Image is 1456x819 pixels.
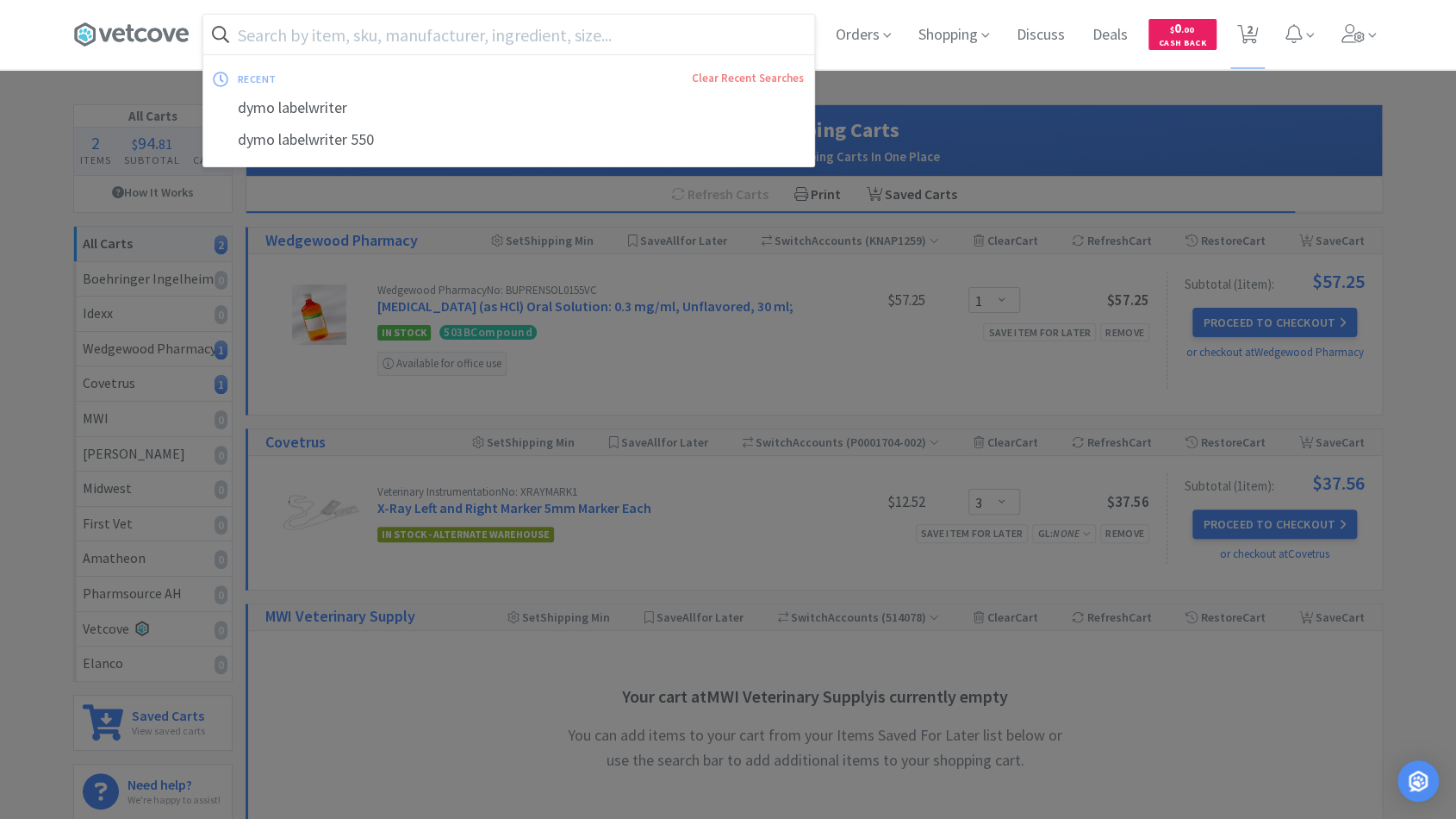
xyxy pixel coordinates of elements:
[1086,28,1135,43] a: Deals
[203,124,814,156] div: dymo labelwriter 550
[1181,24,1194,35] span: . 00
[1159,39,1206,50] span: Cash Back
[203,92,814,124] div: dymo labelwriter
[1010,28,1072,43] a: Discuss
[692,71,804,85] a: Clear Recent Searches
[1397,760,1439,802] div: Open Intercom Messenger
[1170,24,1174,35] span: $
[203,15,814,54] input: Search by item, sku, manufacturer, ingredient, size...
[1230,29,1266,45] a: 2
[238,66,484,92] div: recent
[1170,20,1194,36] span: 0
[1148,11,1216,58] a: $0.00Cash Back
